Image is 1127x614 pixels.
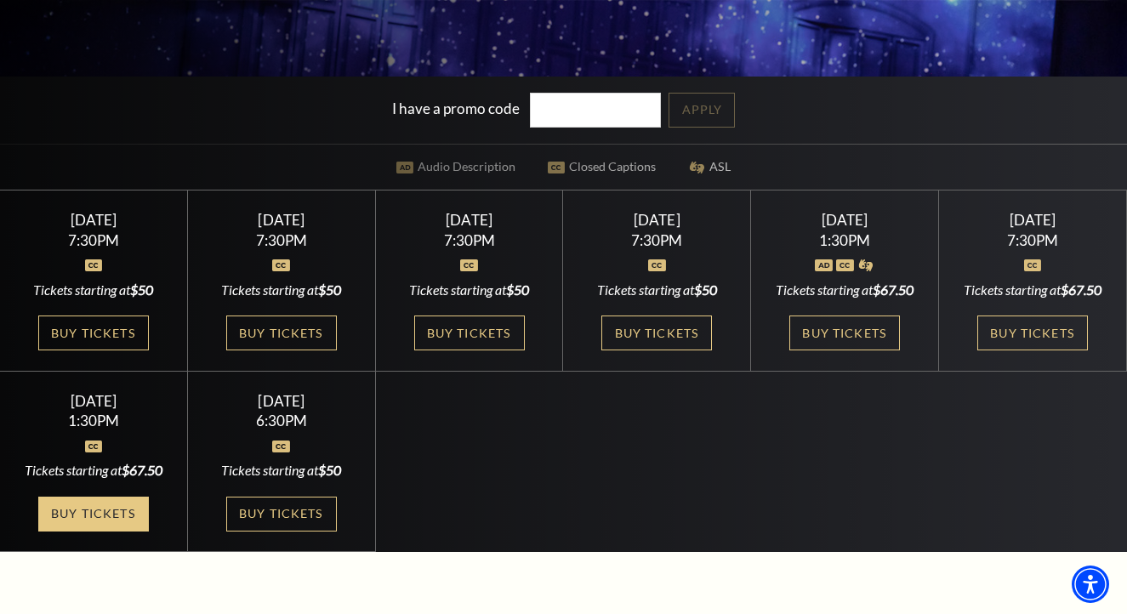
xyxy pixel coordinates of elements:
[318,462,341,478] span: $50
[38,497,149,532] a: Buy Tickets
[20,461,167,480] div: Tickets starting at
[771,281,918,299] div: Tickets starting at
[38,316,149,350] a: Buy Tickets
[977,316,1088,350] a: Buy Tickets
[226,316,337,350] a: Buy Tickets
[959,211,1106,229] div: [DATE]
[392,99,520,117] label: I have a promo code
[396,233,542,247] div: 7:30PM
[414,316,525,350] a: Buy Tickets
[1072,566,1109,603] div: Accessibility Menu
[1061,281,1101,298] span: $67.50
[208,461,355,480] div: Tickets starting at
[20,413,167,428] div: 1:30PM
[130,281,153,298] span: $50
[771,233,918,247] div: 1:30PM
[694,281,717,298] span: $50
[873,281,914,298] span: $67.50
[122,462,162,478] span: $67.50
[771,211,918,229] div: [DATE]
[601,316,712,350] a: Buy Tickets
[20,281,167,299] div: Tickets starting at
[20,211,167,229] div: [DATE]
[20,233,167,247] div: 7:30PM
[959,281,1106,299] div: Tickets starting at
[396,211,542,229] div: [DATE]
[208,233,355,247] div: 7:30PM
[208,392,355,410] div: [DATE]
[583,233,730,247] div: 7:30PM
[20,392,167,410] div: [DATE]
[226,497,337,532] a: Buy Tickets
[208,211,355,229] div: [DATE]
[583,281,730,299] div: Tickets starting at
[396,281,542,299] div: Tickets starting at
[789,316,900,350] a: Buy Tickets
[959,233,1106,247] div: 7:30PM
[208,281,355,299] div: Tickets starting at
[208,413,355,428] div: 6:30PM
[583,211,730,229] div: [DATE]
[318,281,341,298] span: $50
[506,281,529,298] span: $50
